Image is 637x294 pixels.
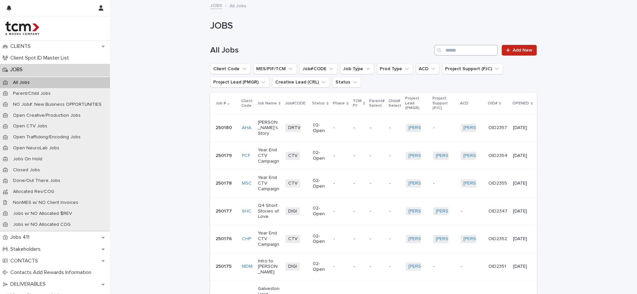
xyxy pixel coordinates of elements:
p: OID2354 [488,153,508,159]
p: 250176 [216,236,237,242]
p: Parent/Child Jobs [8,91,56,96]
p: Phase [333,100,345,107]
p: [DATE] [513,125,532,131]
p: - [333,181,348,186]
button: Job#CODE [300,64,337,74]
a: [PERSON_NAME]-TCM [408,181,456,186]
p: Project Lead (PMGR) [405,95,429,112]
p: - [389,125,400,131]
p: CLIENTS [8,43,36,50]
p: Year End CTV Campaign [258,175,280,192]
button: Job Type [340,64,374,74]
p: - [353,209,364,214]
a: SHC [242,209,252,214]
p: Contacts Add Rewards Information [8,269,97,276]
img: 4hMmSqQkux38exxPVZHQ [5,22,39,35]
a: [PERSON_NAME]-TCM [408,153,456,159]
p: OID2357 [488,125,508,131]
p: - [389,264,400,269]
tr: 250177SHC Q4 Short Stories of LoveDIGI02-Open----[PERSON_NAME]-TCM [PERSON_NAME]-TCM -OID2347[DATE]- [210,197,567,225]
span: DRTV [286,124,303,132]
p: Year End CTV Campaign [258,147,280,164]
p: - [353,153,364,159]
p: 250178 [216,181,237,186]
p: - [353,236,364,242]
p: Jobs w/ NO Allocated $REV [8,211,77,217]
p: - [433,264,455,269]
a: JOBS [210,1,222,9]
a: [PERSON_NAME]-TCM [408,236,456,242]
tr: 250180AHA [PERSON_NAME]'s StoryDRTV02-Open----[PERSON_NAME]-TCM -[PERSON_NAME]-TCM OID2357[DATE]- [210,114,567,142]
p: Done/Out There Jobs [8,178,66,184]
p: All Jobs [8,80,35,85]
a: [PERSON_NAME]-TCM [463,125,511,131]
a: [PERSON_NAME]-TCM [408,209,456,214]
tr: 250175MDM Intro to [PERSON_NAME]DIGI02-Open----[PERSON_NAME]-TCM --OID2351[DATE]- [210,253,567,280]
p: [DATE] [513,153,532,159]
p: - [433,181,455,186]
p: [DATE] [513,181,532,186]
p: Client Code [241,97,253,110]
a: [PERSON_NAME]-TCM [436,236,483,242]
p: Job Name [257,100,277,107]
tr: 250178MSC Year End CTV CampaignCTV02-Open----[PERSON_NAME]-TCM -[PERSON_NAME]-TCM OID2355[DATE]- [210,170,567,197]
p: - [333,209,348,214]
p: 250177 [216,209,237,214]
p: [DATE] [513,209,532,214]
button: Status [332,77,361,87]
button: MES/PIF/TCM [253,64,297,74]
p: OID# [488,100,497,107]
p: Closed Jobs [8,167,45,173]
p: - [370,181,384,186]
p: Client Spot ID Master List [8,55,74,61]
p: OID2351 [488,264,508,269]
button: Project Support (PJC) [442,64,503,74]
p: - [389,236,400,242]
a: MDM [242,264,253,269]
p: 02-Open [313,233,328,245]
button: Prod Type [377,64,413,74]
p: 02-Open [313,206,328,217]
p: Stakeholders [8,246,46,252]
p: - [370,125,384,131]
input: Search [434,45,498,56]
p: - [389,181,400,186]
span: Add New [513,48,532,53]
p: JOBS [8,67,28,73]
p: - [370,209,384,214]
p: NO Job#: New Business OPPORTUNITIES [8,102,107,107]
span: CTV [286,179,300,188]
p: - [389,209,400,214]
p: Child# Select [388,97,401,110]
span: CTV [286,152,300,160]
p: CONTACTS [8,258,43,264]
button: ACD [416,64,439,74]
p: - [333,236,348,242]
p: - [353,181,364,186]
p: 02-Open [313,178,328,189]
span: DIGI [286,262,300,271]
p: - [461,209,483,214]
a: [PERSON_NAME]-TCM [436,209,483,214]
p: OPENED [512,100,529,107]
p: Parent# Select [369,97,384,110]
p: All Jobs [230,2,246,9]
p: 02-Open [313,122,328,134]
p: Q4 Short Stories of Love [258,203,280,220]
a: [PERSON_NAME]-TCM [436,153,483,159]
p: 250180 [216,125,237,131]
p: Open NeuroLab Jobs [8,145,65,151]
p: DELIVERABLES [8,281,51,287]
p: Open Creative/Production Jobs [8,113,86,118]
p: - [333,264,348,269]
p: ACD [460,100,468,107]
h1: JOBS [210,21,537,32]
p: - [333,153,348,159]
p: - [433,125,455,131]
p: - [389,153,400,159]
p: - [370,264,384,269]
p: [DATE] [513,264,532,269]
p: Project Support (PJC) [432,95,456,112]
p: Jobs 411 [8,234,35,240]
p: Status [312,100,325,107]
